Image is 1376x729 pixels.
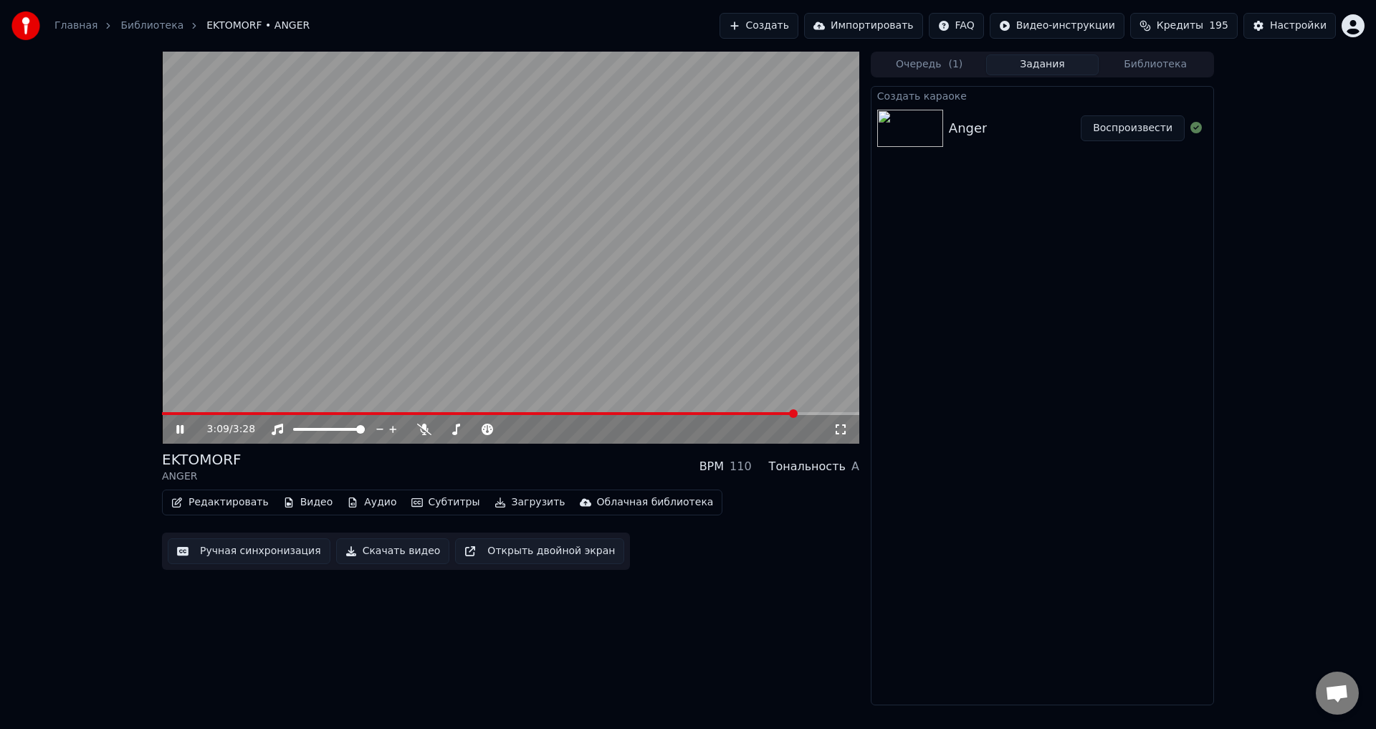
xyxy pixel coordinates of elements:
[1270,19,1327,33] div: Настройки
[597,495,714,510] div: Облачная библиотека
[277,492,339,513] button: Видео
[1243,13,1336,39] button: Настройки
[730,458,752,475] div: 110
[120,19,183,33] a: Библиотека
[166,492,274,513] button: Редактировать
[929,13,984,39] button: FAQ
[1157,19,1203,33] span: Кредиты
[871,87,1213,104] div: Создать караоке
[54,19,97,33] a: Главная
[207,422,229,437] span: 3:09
[699,458,724,475] div: BPM
[489,492,571,513] button: Загрузить
[54,19,310,33] nav: breadcrumb
[769,458,846,475] div: Тональность
[168,538,330,564] button: Ручная синхронизация
[1099,54,1212,75] button: Библиотека
[206,19,310,33] span: EKTOMORF • ANGER
[11,11,40,40] img: youka
[162,449,242,470] div: EKTOMORF
[336,538,450,564] button: Скачать видео
[1130,13,1238,39] button: Кредиты195
[873,54,986,75] button: Очередь
[455,538,624,564] button: Открыть двойной экран
[720,13,798,39] button: Создать
[804,13,923,39] button: Импортировать
[1081,115,1185,141] button: Воспроизвести
[233,422,255,437] span: 3:28
[986,54,1099,75] button: Задания
[949,118,988,138] div: Anger
[990,13,1124,39] button: Видео-инструкции
[162,470,242,484] div: ANGER
[1209,19,1228,33] span: 195
[851,458,859,475] div: A
[1316,672,1359,715] div: Открытый чат
[341,492,402,513] button: Аудио
[406,492,486,513] button: Субтитры
[948,57,962,72] span: ( 1 )
[207,422,242,437] div: /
